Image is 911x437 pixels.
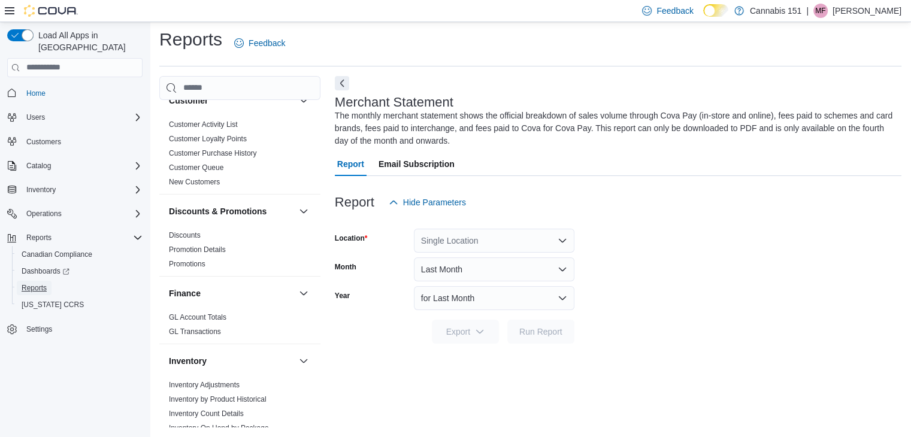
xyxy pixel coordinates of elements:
[22,300,84,309] span: [US_STATE] CCRS
[22,86,50,101] a: Home
[169,355,207,367] h3: Inventory
[22,322,57,336] a: Settings
[335,291,350,301] label: Year
[2,181,147,198] button: Inventory
[296,286,311,301] button: Finance
[2,320,147,338] button: Settings
[34,29,143,53] span: Load All Apps in [GEOGRAPHIC_DATA]
[17,298,89,312] a: [US_STATE] CCRS
[169,409,244,418] span: Inventory Count Details
[335,195,374,210] h3: Report
[22,110,50,125] button: Users
[169,424,269,432] a: Inventory On Hand by Package
[22,183,143,197] span: Inventory
[17,281,143,295] span: Reports
[17,264,143,278] span: Dashboards
[169,134,247,144] span: Customer Loyalty Points
[17,247,97,262] a: Canadian Compliance
[159,310,320,344] div: Finance
[384,190,471,214] button: Hide Parameters
[26,185,56,195] span: Inventory
[169,259,205,269] span: Promotions
[159,28,222,51] h1: Reports
[169,178,220,186] a: New Customers
[169,327,221,336] span: GL Transactions
[26,89,46,98] span: Home
[26,209,62,218] span: Operations
[26,324,52,334] span: Settings
[22,183,60,197] button: Inventory
[169,205,294,217] button: Discounts & Promotions
[813,4,828,18] div: Michael Fronte
[337,152,364,176] span: Report
[26,233,52,242] span: Reports
[17,298,143,312] span: Washington CCRS
[12,246,147,263] button: Canadian Compliance
[2,84,147,102] button: Home
[2,229,147,246] button: Reports
[22,266,69,276] span: Dashboards
[17,247,143,262] span: Canadian Compliance
[22,110,143,125] span: Users
[12,263,147,280] a: Dashboards
[229,31,290,55] a: Feedback
[414,257,574,281] button: Last Month
[26,137,61,147] span: Customers
[24,5,78,17] img: Cova
[558,236,567,245] button: Open list of options
[2,133,147,150] button: Customers
[439,320,492,344] span: Export
[169,245,226,254] span: Promotion Details
[22,134,143,149] span: Customers
[169,380,240,390] span: Inventory Adjustments
[249,37,285,49] span: Feedback
[169,355,294,367] button: Inventory
[169,245,226,254] a: Promotion Details
[169,287,294,299] button: Finance
[379,152,455,176] span: Email Subscription
[296,354,311,368] button: Inventory
[22,159,143,173] span: Catalog
[806,4,809,18] p: |
[656,5,693,17] span: Feedback
[169,409,244,418] a: Inventory Count Details
[2,205,147,222] button: Operations
[2,109,147,126] button: Users
[169,260,205,268] a: Promotions
[22,230,56,245] button: Reports
[703,4,728,17] input: Dark Mode
[169,327,221,336] a: GL Transactions
[22,283,47,293] span: Reports
[169,287,201,299] h3: Finance
[159,117,320,194] div: Customer
[22,321,143,336] span: Settings
[159,228,320,276] div: Discounts & Promotions
[26,161,51,171] span: Catalog
[17,264,74,278] a: Dashboards
[12,296,147,313] button: [US_STATE] CCRS
[169,163,223,172] a: Customer Queue
[22,207,66,221] button: Operations
[169,313,226,321] a: GL Account Totals
[169,381,240,389] a: Inventory Adjustments
[7,80,143,369] nav: Complex example
[22,135,66,149] a: Customers
[169,395,267,403] a: Inventory by Product Historical
[12,280,147,296] button: Reports
[2,157,147,174] button: Catalog
[169,231,201,239] a: Discounts
[22,86,143,101] span: Home
[169,120,238,129] a: Customer Activity List
[17,281,52,295] a: Reports
[432,320,499,344] button: Export
[519,326,562,338] span: Run Report
[335,95,453,110] h3: Merchant Statement
[169,95,294,107] button: Customer
[22,159,56,173] button: Catalog
[169,135,247,143] a: Customer Loyalty Points
[169,148,257,158] span: Customer Purchase History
